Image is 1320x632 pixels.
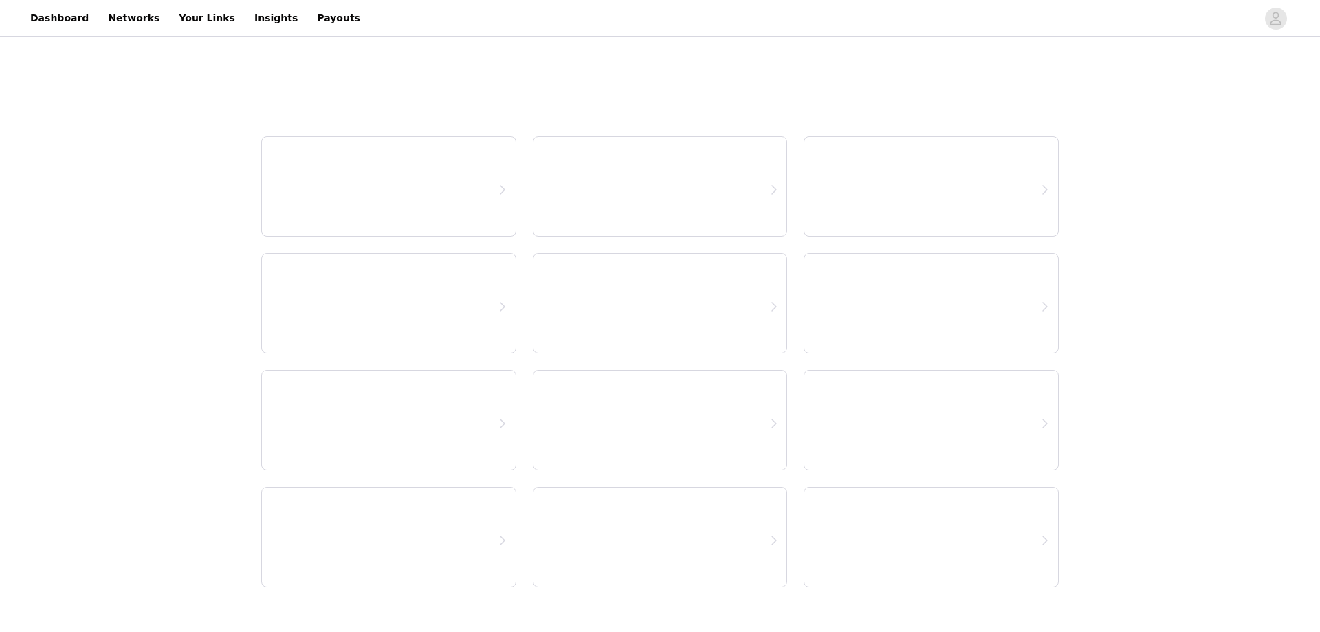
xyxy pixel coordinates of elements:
a: Dashboard [22,3,97,34]
a: Networks [100,3,168,34]
div: avatar [1269,8,1282,30]
a: Payouts [309,3,368,34]
a: Your Links [170,3,243,34]
a: Insights [246,3,306,34]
